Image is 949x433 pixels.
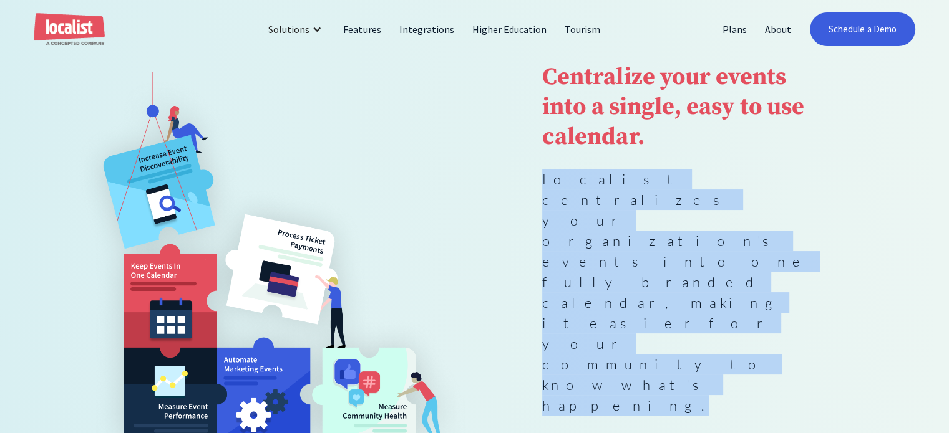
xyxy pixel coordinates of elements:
[542,169,814,416] p: Localist centralizes your organization's events into one fully-branded calendar, making it easier...
[391,14,464,44] a: Integrations
[259,14,334,44] div: Solutions
[756,14,801,44] a: About
[810,12,915,46] a: Schedule a Demo
[556,14,610,44] a: Tourism
[464,14,557,44] a: Higher Education
[268,22,309,37] div: Solutions
[334,14,390,44] a: Features
[34,13,105,46] a: home
[542,62,804,152] strong: Centralize your events into a single, easy to use calendar.
[714,14,756,44] a: Plans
